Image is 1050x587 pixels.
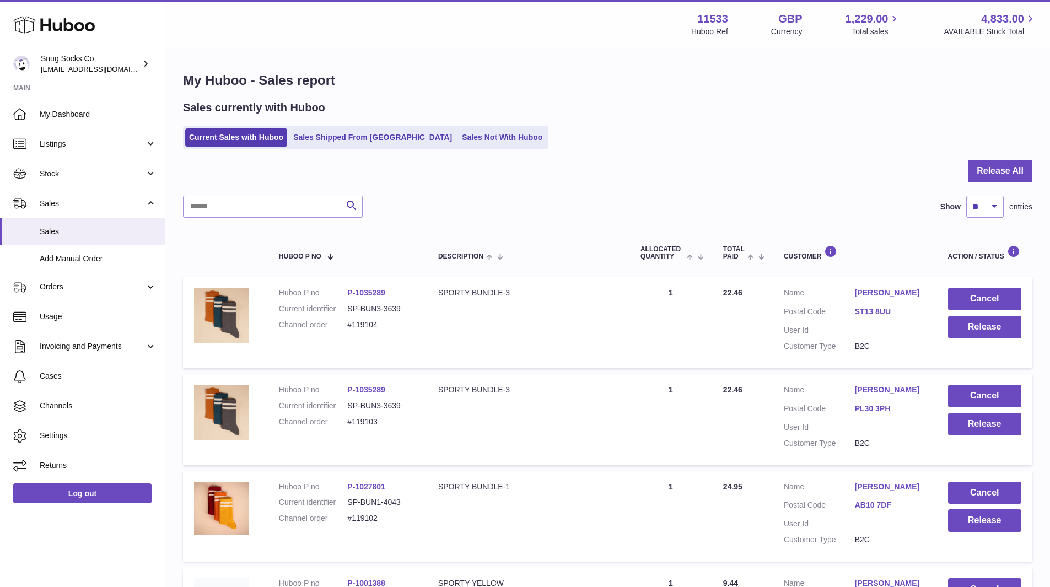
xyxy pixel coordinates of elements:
[640,246,684,260] span: ALLOCATED Quantity
[40,311,157,322] span: Usage
[852,26,901,37] span: Total sales
[784,482,855,495] dt: Name
[41,53,140,74] div: Snug Socks Co.
[784,306,855,320] dt: Postal Code
[41,64,162,73] span: [EMAIL_ADDRESS][DOMAIN_NAME]
[40,430,157,441] span: Settings
[784,385,855,398] dt: Name
[279,385,348,395] dt: Huboo P no
[968,160,1032,182] button: Release All
[771,26,803,37] div: Currency
[940,202,961,212] label: Show
[279,497,348,508] dt: Current identifier
[40,401,157,411] span: Channels
[347,304,416,314] dd: SP-BUN3-3639
[347,482,385,491] a: P-1027801
[855,288,926,298] a: [PERSON_NAME]
[855,535,926,545] dd: B2C
[778,12,802,26] strong: GBP
[438,253,483,260] span: Description
[279,513,348,524] dt: Channel order
[981,12,1024,26] span: 4,833.00
[629,374,712,465] td: 1
[855,306,926,317] a: ST13 8UU
[948,288,1021,310] button: Cancel
[438,385,618,395] div: SPORTY BUNDLE-3
[183,100,325,115] h2: Sales currently with Huboo
[347,385,385,394] a: P-1035289
[784,288,855,301] dt: Name
[944,12,1037,37] a: 4,833.00 AVAILABLE Stock Total
[347,401,416,411] dd: SP-BUN3-3639
[194,482,249,535] img: 115331743864031.jpg
[784,403,855,417] dt: Postal Code
[723,482,742,491] span: 24.95
[279,253,321,260] span: Huboo P no
[40,341,145,352] span: Invoicing and Payments
[944,26,1037,37] span: AVAILABLE Stock Total
[855,385,926,395] a: [PERSON_NAME]
[194,288,249,343] img: 115331743863786.jpg
[40,227,157,237] span: Sales
[784,341,855,352] dt: Customer Type
[13,56,30,72] img: info@snugsocks.co.uk
[948,245,1021,260] div: Action / Status
[723,246,745,260] span: Total paid
[279,320,348,330] dt: Channel order
[347,288,385,297] a: P-1035289
[458,128,546,147] a: Sales Not With Huboo
[784,245,926,260] div: Customer
[784,519,855,529] dt: User Id
[784,422,855,433] dt: User Id
[40,460,157,471] span: Returns
[948,385,1021,407] button: Cancel
[40,371,157,381] span: Cases
[948,482,1021,504] button: Cancel
[846,12,889,26] span: 1,229.00
[183,72,1032,89] h1: My Huboo - Sales report
[846,12,901,37] a: 1,229.00 Total sales
[40,282,145,292] span: Orders
[855,500,926,510] a: AB10 7DF
[784,325,855,336] dt: User Id
[279,482,348,492] dt: Huboo P no
[784,535,855,545] dt: Customer Type
[40,109,157,120] span: My Dashboard
[40,169,145,179] span: Stock
[438,288,618,298] div: SPORTY BUNDLE-3
[347,497,416,508] dd: SP-BUN1-4043
[279,288,348,298] dt: Huboo P no
[948,316,1021,338] button: Release
[40,139,145,149] span: Listings
[279,304,348,314] dt: Current identifier
[13,483,152,503] a: Log out
[855,482,926,492] a: [PERSON_NAME]
[438,482,618,492] div: SPORTY BUNDLE-1
[1009,202,1032,212] span: entries
[40,198,145,209] span: Sales
[347,320,416,330] dd: #119104
[855,341,926,352] dd: B2C
[279,417,348,427] dt: Channel order
[194,385,249,440] img: 115331743863786.jpg
[948,509,1021,532] button: Release
[279,401,348,411] dt: Current identifier
[784,500,855,513] dt: Postal Code
[723,288,742,297] span: 22.46
[629,471,712,562] td: 1
[784,438,855,449] dt: Customer Type
[723,385,742,394] span: 22.46
[691,26,728,37] div: Huboo Ref
[948,413,1021,435] button: Release
[347,513,416,524] dd: #119102
[185,128,287,147] a: Current Sales with Huboo
[629,277,712,368] td: 1
[855,403,926,414] a: PL30 3PH
[289,128,456,147] a: Sales Shipped From [GEOGRAPHIC_DATA]
[855,438,926,449] dd: B2C
[697,12,728,26] strong: 11533
[347,417,416,427] dd: #119103
[40,254,157,264] span: Add Manual Order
